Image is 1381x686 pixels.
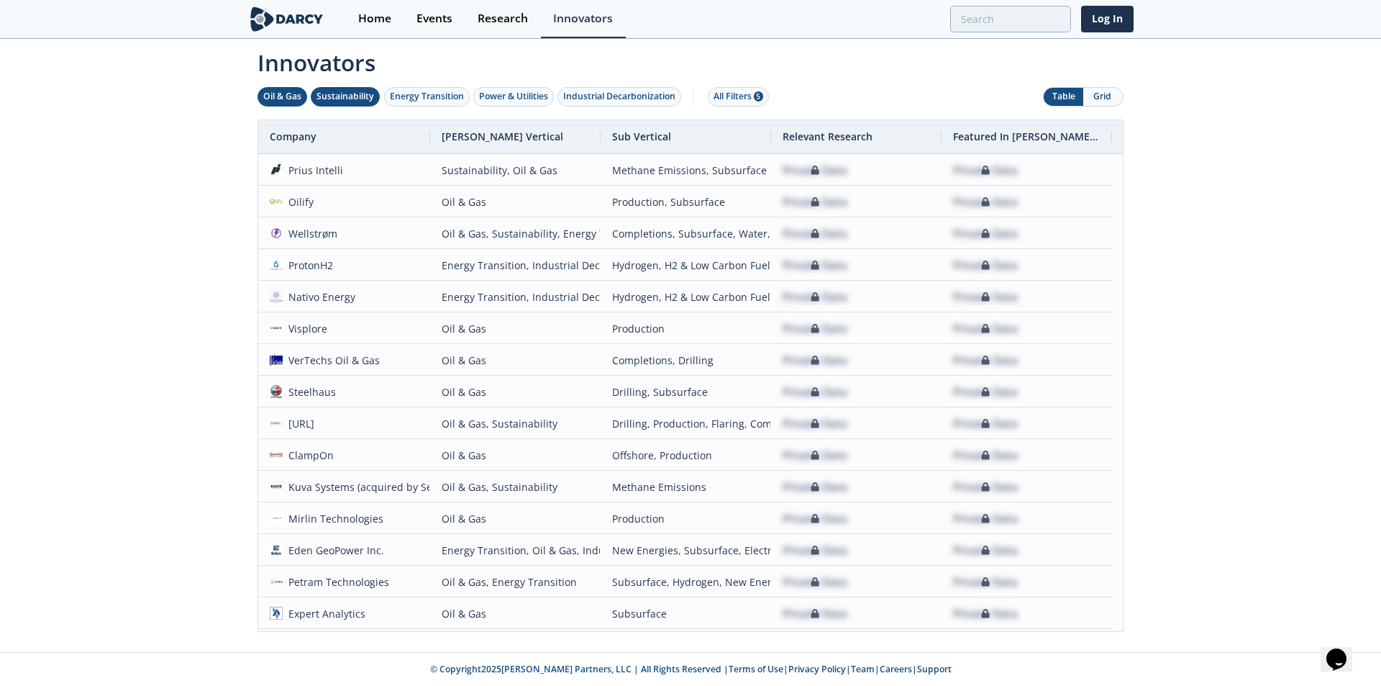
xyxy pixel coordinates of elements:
div: Research [478,13,528,24]
img: b0b2d6a7-ddbd-4ae4-a7d3-374ee7c9682b [270,575,283,588]
div: Production [612,313,760,344]
img: 1663251082489-1653317571339%5B1%5D [270,543,283,556]
button: Sustainability [311,87,380,107]
div: Private Data [783,408,847,439]
div: Private Data [953,408,1018,439]
div: Methane Emissions [612,471,760,502]
img: ea980f56-d14e-43ae-ac21-4d173c6edf7c [270,417,283,430]
a: Log In [1081,6,1134,32]
div: RocketML, Inc. [283,630,358,661]
div: Production [612,503,760,534]
div: VerTechs Oil & Gas [283,345,380,376]
img: steelhausinc.com.png [270,385,283,398]
div: Oil & Gas [442,503,589,534]
a: Careers [880,663,912,675]
div: Private Data [953,250,1018,281]
div: Offshore, Production [612,440,760,471]
button: Power & Utilities [473,87,554,107]
img: 9c95c6f0-4dc2-42bd-b77a-e8faea8af569 [270,258,283,271]
img: ebe80549-b4d3-4f4f-86d6-e0c3c9b32110 [270,290,283,303]
div: Mirlin Technologies [283,503,384,534]
div: Oil & Gas [442,345,589,376]
button: Industrial Decarbonization [557,87,681,107]
iframe: chat widget [1321,628,1367,672]
div: Private Data [783,376,847,407]
div: Power & Utilities [479,90,548,103]
div: Oil & Gas [442,313,589,344]
div: Events [416,13,452,24]
div: Sustainability [316,90,374,103]
div: [URL] [283,408,315,439]
div: Expert Analytics [283,598,366,629]
button: Energy Transition [384,87,470,107]
div: Private Data [953,630,1018,661]
a: Team [851,663,875,675]
div: Hydrogen, H2 & Low Carbon Fuels, Subsurface [612,281,760,312]
div: Oil & Gas [442,376,589,407]
div: Private Data [953,567,1018,597]
div: Private Data [953,503,1018,534]
div: Sustainability, Oil & Gas [442,155,589,186]
div: Drilling, Subsurface [612,376,760,407]
div: Visplore [283,313,328,344]
div: Private Data [783,281,847,312]
div: Private Data [953,598,1018,629]
div: Private Data [783,598,847,629]
div: Private Data [783,630,847,661]
div: Petram Technologies [283,567,390,597]
div: Completions, Drilling [612,345,760,376]
div: Home [358,13,391,24]
img: c4410f02-09cb-40fa-b332-5e437c8e7c40 [270,227,283,240]
div: Kuva Systems (acquired by Sensirion Connected Solutions) [283,471,572,502]
div: ProtonH2 [283,250,334,281]
div: Subsurface [612,630,760,661]
input: Advanced Search [950,6,1071,32]
div: Subsurface [612,598,760,629]
div: Private Data [953,376,1018,407]
div: Oil & Gas [442,598,589,629]
div: Oil & Gas [442,630,589,661]
div: New Energies, Subsurface, Electrification & Efficiency [612,535,760,566]
div: Steelhaus [283,376,337,407]
div: Oil & Gas [263,90,301,103]
img: fa21c03f-988c-4a0a-b731-fda050996228 [270,163,283,176]
div: Industrial Decarbonization [563,90,675,103]
div: Oil & Gas, Sustainability [442,471,589,502]
div: Nativo Energy [283,281,356,312]
div: Energy Transition [390,90,464,103]
div: Private Data [953,313,1018,344]
div: Methane Emissions, Subsurface [612,155,760,186]
button: Grid [1083,88,1123,106]
div: Completions, Subsurface, Water, Waste, Spills, New Energies, Carbon, CCUS, Electrification & Effi... [612,218,760,249]
button: Oil & Gas [257,87,307,107]
img: 66b7e4b5-dab1-4b3b-bacf-1989a15c082e [270,322,283,335]
a: Terms of Use [729,663,783,675]
div: Private Data [783,313,847,344]
img: logo-wide.svg [247,6,326,32]
div: Private Data [953,281,1018,312]
div: Private Data [953,218,1018,249]
div: Oil & Gas, Energy Transition [442,567,589,597]
div: Private Data [783,345,847,376]
span: [PERSON_NAME] Vertical [442,130,563,143]
div: Private Data [783,471,847,502]
span: Sub Vertical [612,130,671,143]
div: Private Data [953,155,1018,186]
div: Private Data [783,250,847,281]
div: Private Data [953,186,1018,217]
div: Drilling, Production, Flaring, Completions [612,408,760,439]
div: Subsurface, Hydrogen, New Energies [612,567,760,597]
div: Private Data [783,567,847,597]
div: Production, Subsurface [612,186,760,217]
a: Support [917,663,952,675]
img: 1607983157779-kuva%20logo.jpg [270,480,283,493]
img: 1612893891037-1519912762584%5B1%5D [270,448,283,461]
img: 698d5ddf-2f23-4460-acb2-9d7e0064abf0 [270,607,283,620]
img: 1613507502523-vertechs.jfif [270,353,283,366]
div: Innovators [553,13,613,24]
div: Private Data [953,440,1018,471]
div: Oilify [283,186,314,217]
div: Private Data [953,345,1018,376]
div: Hydrogen, H2 & Low Carbon Fuels, Subsurface [612,250,760,281]
p: © Copyright 2025 [PERSON_NAME] Partners, LLC | All Rights Reserved | | | | | [158,663,1223,676]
